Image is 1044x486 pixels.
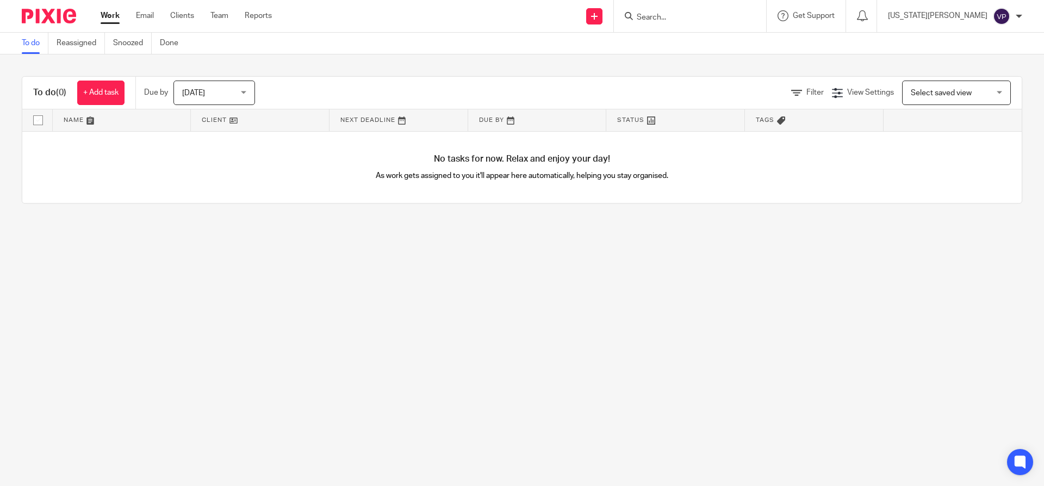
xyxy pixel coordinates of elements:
[911,89,972,97] span: Select saved view
[144,87,168,98] p: Due by
[57,33,105,54] a: Reassigned
[22,153,1022,165] h4: No tasks for now. Relax and enjoy your day!
[636,13,734,23] input: Search
[170,10,194,21] a: Clients
[33,87,66,99] h1: To do
[22,9,76,23] img: Pixie
[101,10,120,21] a: Work
[272,170,772,181] p: As work gets assigned to you it'll appear here automatically, helping you stay organised.
[806,89,824,96] span: Filter
[993,8,1010,25] img: svg%3E
[847,89,894,96] span: View Settings
[136,10,154,21] a: Email
[756,117,774,123] span: Tags
[160,33,187,54] a: Done
[77,81,125,105] a: + Add task
[22,33,48,54] a: To do
[182,89,205,97] span: [DATE]
[210,10,228,21] a: Team
[113,33,152,54] a: Snoozed
[888,10,987,21] p: [US_STATE][PERSON_NAME]
[56,88,66,97] span: (0)
[245,10,272,21] a: Reports
[793,12,835,20] span: Get Support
